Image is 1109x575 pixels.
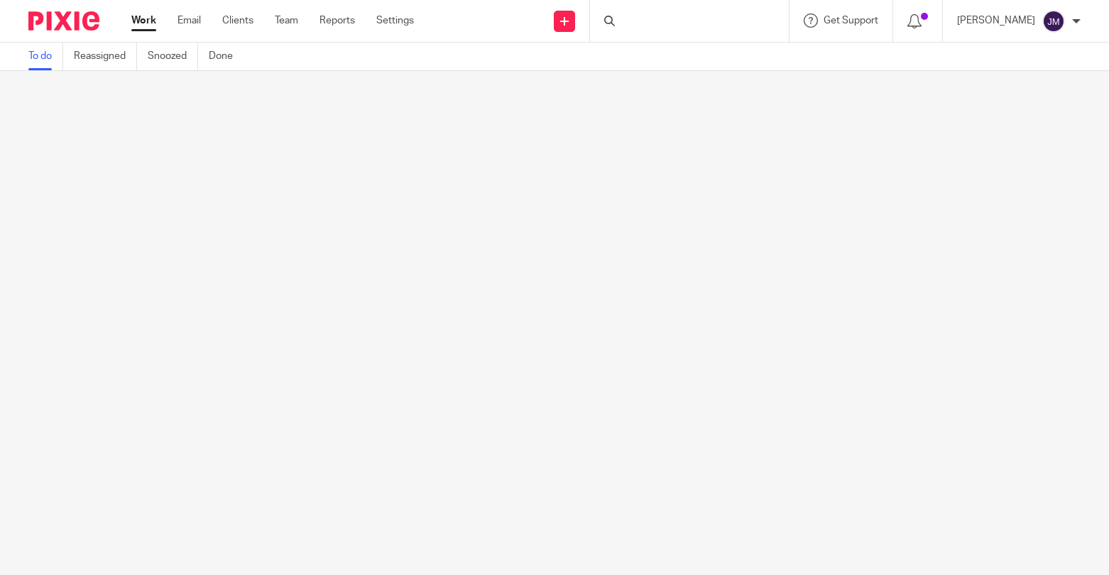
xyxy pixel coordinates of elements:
a: To do [28,43,63,70]
a: Settings [376,13,414,28]
a: Reports [319,13,355,28]
a: Email [177,13,201,28]
img: Pixie [28,11,99,31]
a: Clients [222,13,253,28]
a: Snoozed [148,43,198,70]
p: [PERSON_NAME] [957,13,1035,28]
a: Done [209,43,244,70]
a: Team [275,13,298,28]
a: Reassigned [74,43,137,70]
span: Get Support [824,16,878,26]
img: svg%3E [1042,10,1065,33]
a: Work [131,13,156,28]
